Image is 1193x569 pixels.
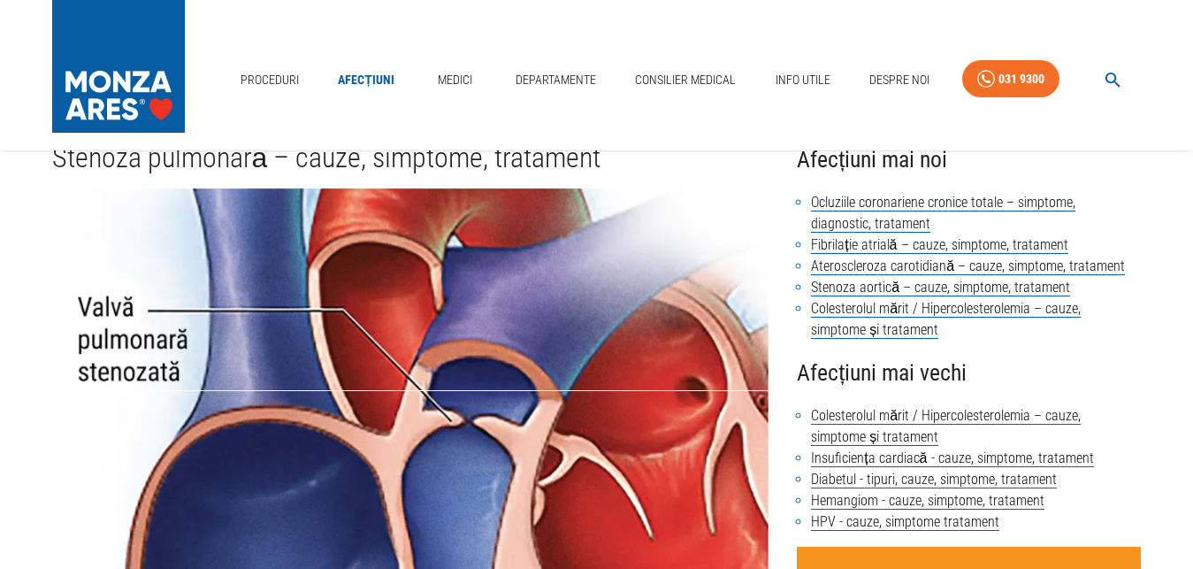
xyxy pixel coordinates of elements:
[811,450,1093,467] a: Insuficiența cardiacă - cauze, simptome, tratament
[811,258,1125,275] a: Ateroscleroza carotidiană – cauze, simptome, tratament
[811,279,1070,296] a: Stenoza aortică – cauze, simptome, tratament
[998,68,1044,90] div: 031 9300
[509,62,603,98] a: Departamente
[628,62,743,98] a: Consilier Medical
[962,60,1059,98] a: 031 9300
[811,300,1081,339] a: Colesterolul mărit / Hipercolesterolemia – cauze, simptome și tratament
[811,513,999,531] a: HPV - cauze, simptome tratament
[811,194,1075,233] a: Ocluziile coronariene cronice totale – simptome, diagnostic, tratament
[811,407,1081,446] a: Colesterolul mărit / Hipercolesterolemia – cauze, simptome și tratament
[426,62,483,98] a: Medici
[331,62,401,98] a: Afecțiuni
[233,62,306,98] a: Proceduri
[769,62,837,98] a: Info Utile
[797,142,1141,178] h4: Afecțiuni mai noi
[811,492,1044,510] a: Hemangiom - cauze, simptome, tratament
[862,62,937,98] a: Despre Noi
[52,142,769,174] h1: Stenoza pulmonară – cauze, simptome, tratament
[797,355,1141,391] h4: Afecțiuni mai vechi
[811,471,1057,488] a: Diabetul - tipuri, cauze, simptome, tratament
[811,236,1067,254] a: Fibrilație atrială – cauze, simptome, tratament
